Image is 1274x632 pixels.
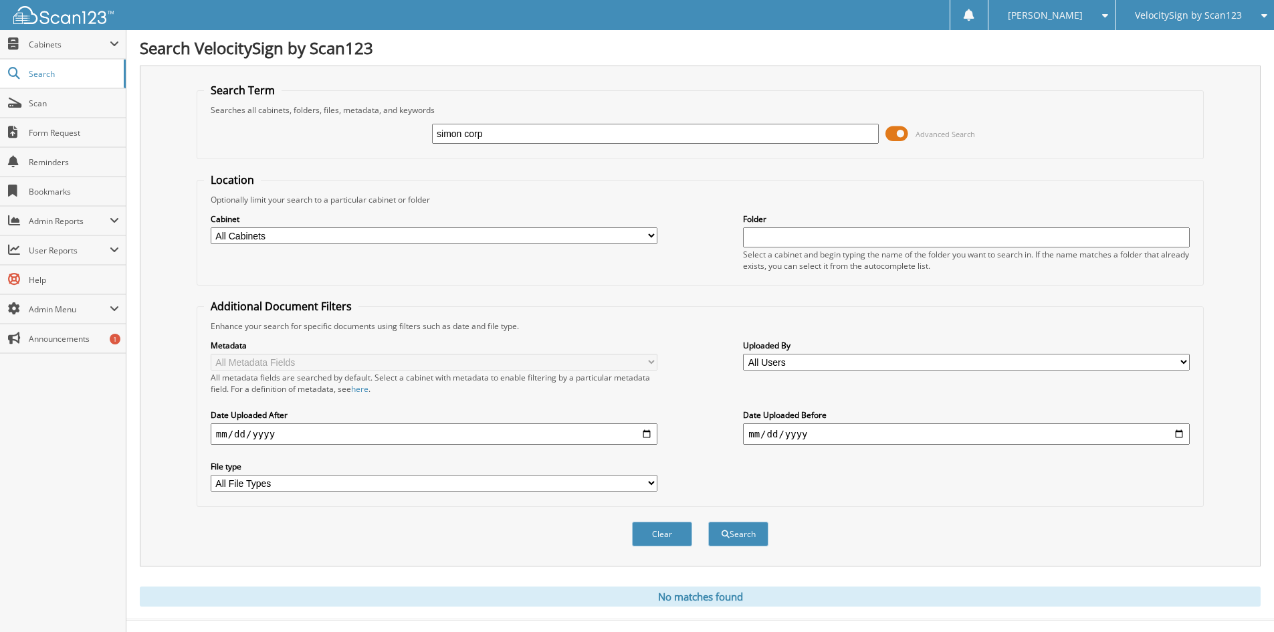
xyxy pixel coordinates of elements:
[916,129,975,139] span: Advanced Search
[140,37,1261,59] h1: Search VelocitySign by Scan123
[29,98,119,109] span: Scan
[351,383,368,395] a: here
[13,6,114,24] img: scan123-logo-white.svg
[29,68,117,80] span: Search
[743,249,1190,272] div: Select a cabinet and begin typing the name of the folder you want to search in. If the name match...
[204,83,282,98] legend: Search Term
[29,274,119,286] span: Help
[211,340,657,351] label: Metadata
[140,587,1261,607] div: No matches found
[29,245,110,256] span: User Reports
[29,304,110,315] span: Admin Menu
[211,372,657,395] div: All metadata fields are searched by default. Select a cabinet with metadata to enable filtering b...
[204,194,1196,205] div: Optionally limit your search to a particular cabinet or folder
[708,522,768,546] button: Search
[743,409,1190,421] label: Date Uploaded Before
[1008,11,1083,19] span: [PERSON_NAME]
[110,334,120,344] div: 1
[743,340,1190,351] label: Uploaded By
[29,39,110,50] span: Cabinets
[632,522,692,546] button: Clear
[1135,11,1242,19] span: VelocitySign by Scan123
[29,186,119,197] span: Bookmarks
[29,127,119,138] span: Form Request
[211,213,657,225] label: Cabinet
[211,423,657,445] input: start
[29,333,119,344] span: Announcements
[204,104,1196,116] div: Searches all cabinets, folders, files, metadata, and keywords
[29,156,119,168] span: Reminders
[204,299,358,314] legend: Additional Document Filters
[743,213,1190,225] label: Folder
[211,409,657,421] label: Date Uploaded After
[29,215,110,227] span: Admin Reports
[204,173,261,187] legend: Location
[211,461,657,472] label: File type
[743,423,1190,445] input: end
[204,320,1196,332] div: Enhance your search for specific documents using filters such as date and file type.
